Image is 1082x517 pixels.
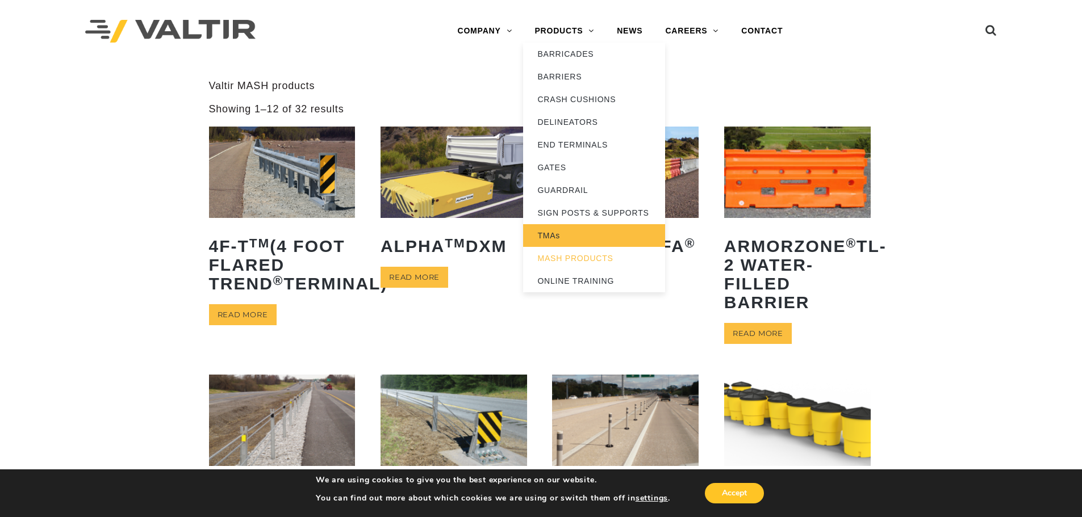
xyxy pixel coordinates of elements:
[636,493,668,503] button: settings
[209,103,344,116] p: Showing 1–12 of 32 results
[85,20,256,43] img: Valtir
[249,236,270,250] sup: TM
[209,304,277,325] a: Read more about “4F-TTM (4 Foot Flared TREND® Terminal)”
[846,236,857,250] sup: ®
[446,20,523,43] a: COMPANY
[381,127,527,264] a: ALPHATMDXM
[605,20,654,43] a: NEWS
[381,228,527,264] h2: ALPHA DXM
[209,228,356,301] h2: 4F-T (4 Foot Flared TREND Terminal)
[523,270,665,292] a: ONLINE TRAINING
[523,201,665,224] a: SIGN POSTS & SUPPORTS
[705,483,764,503] button: Accept
[724,375,871,512] a: ENERGITE®III
[523,224,665,247] a: TMAs
[724,323,792,344] a: Read more about “ArmorZone® TL-2 Water-Filled Barrier”
[209,127,356,301] a: 4F-TTM(4 Foot Flared TREND®Terminal)
[523,179,665,201] a: GUARDRAIL
[685,236,696,250] sup: ®
[552,375,699,512] a: Dura-Post®
[654,20,730,43] a: CAREERS
[523,43,665,65] a: BARRICADES
[445,236,466,250] sup: TM
[523,247,665,270] a: MASH PRODUCTS
[273,274,284,288] sup: ®
[523,156,665,179] a: GATES
[316,493,670,503] p: You can find out more about which cookies we are using or switch them off in .
[730,20,794,43] a: CONTACT
[724,228,871,320] h2: ArmorZone TL-2 Water-Filled Barrier
[209,375,356,512] a: CASS®S3 M10
[381,267,448,288] a: Read more about “ALPHATM DXM”
[523,133,665,156] a: END TERMINALS
[523,111,665,133] a: DELINEATORS
[523,20,605,43] a: PRODUCTS
[209,79,874,93] p: Valtir MASH products
[523,65,665,88] a: BARRIERS
[316,475,670,485] p: We are using cookies to give you the best experience on our website.
[523,88,665,111] a: CRASH CUSHIONS
[724,127,871,320] a: ArmorZone®TL-2 Water-Filled Barrier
